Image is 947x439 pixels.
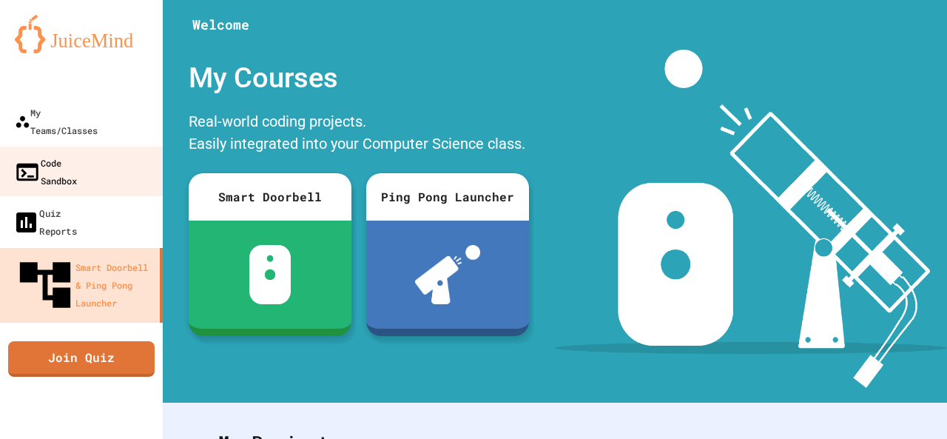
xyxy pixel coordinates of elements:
div: Ping Pong Launcher [366,173,529,221]
div: My Courses [181,50,536,107]
img: logo-orange.svg [15,15,148,53]
div: Real-world coding projects. Easily integrated into your Computer Science class. [181,107,536,162]
div: Code Sandbox [14,154,77,190]
a: Join Quiz [8,341,155,377]
div: Smart Doorbell [189,173,351,221]
div: My Teams/Classes [15,104,98,139]
div: Smart Doorbell & Ping Pong Launcher [15,255,154,315]
img: sdb-white.svg [249,245,291,304]
img: banner-image-my-projects.png [555,50,947,388]
img: ppl-with-ball.png [415,245,481,304]
div: Quiz Reports [13,204,76,240]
